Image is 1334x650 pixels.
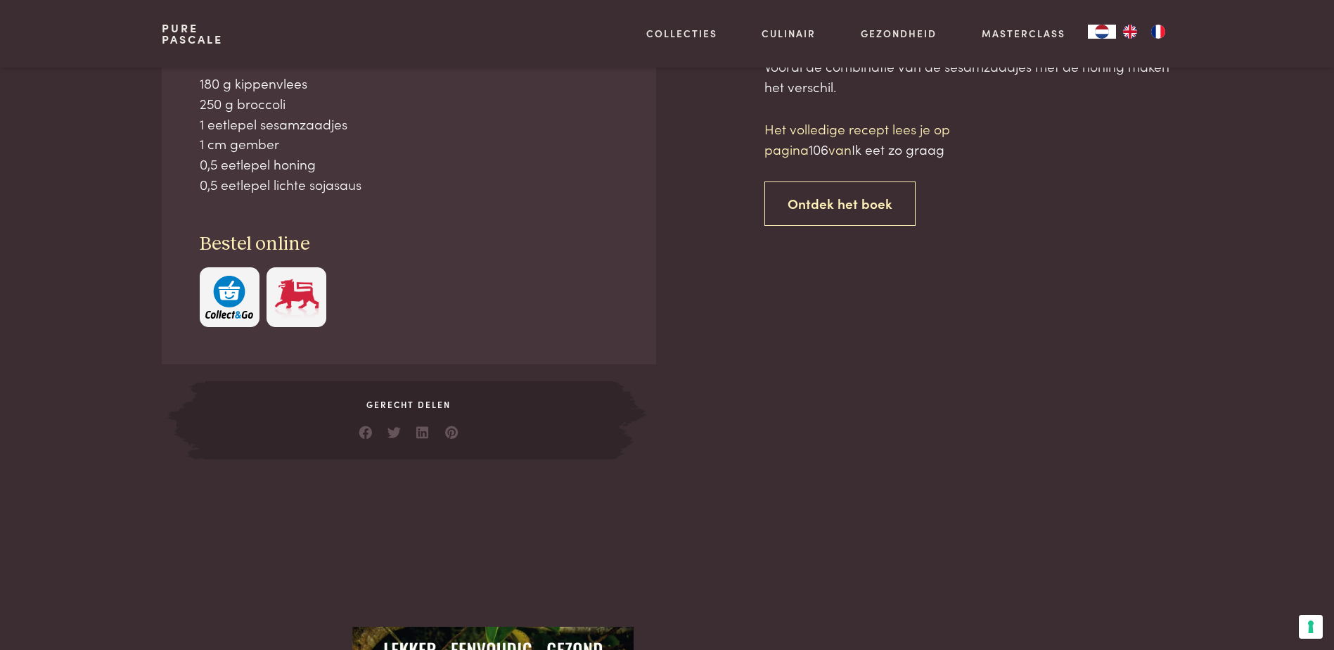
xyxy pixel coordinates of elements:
[1088,25,1116,39] a: NL
[273,276,321,319] img: Delhaize
[1299,615,1323,639] button: Uw voorkeuren voor toestemming voor trackingtechnologieën
[205,398,612,411] span: Gerecht delen
[1116,25,1144,39] a: EN
[764,181,916,226] a: Ontdek het boek
[200,232,619,257] h3: Bestel online
[1088,25,1172,39] aside: Language selected: Nederlands
[200,114,619,134] div: 1 eetlepel sesamzaadjes
[205,276,253,319] img: c308188babc36a3a401bcb5cb7e020f4d5ab42f7cacd8327e500463a43eeb86c.svg
[1144,25,1172,39] a: FR
[1088,25,1116,39] div: Language
[852,139,944,158] span: Ik eet zo graag
[861,26,937,41] a: Gezondheid
[200,94,619,114] div: 250 g broccoli
[982,26,1065,41] a: Masterclass
[809,139,828,158] span: 106
[762,26,816,41] a: Culinair
[764,119,1003,159] p: Het volledige recept lees je op pagina van
[646,26,717,41] a: Collecties
[200,174,619,195] div: 0,5 eetlepel lichte sojasaus
[200,73,619,94] div: 180 g kippenvlees
[200,154,619,174] div: 0,5 eetlepel honing
[1116,25,1172,39] ul: Language list
[200,134,619,154] div: 1 cm gember
[162,23,223,45] a: PurePascale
